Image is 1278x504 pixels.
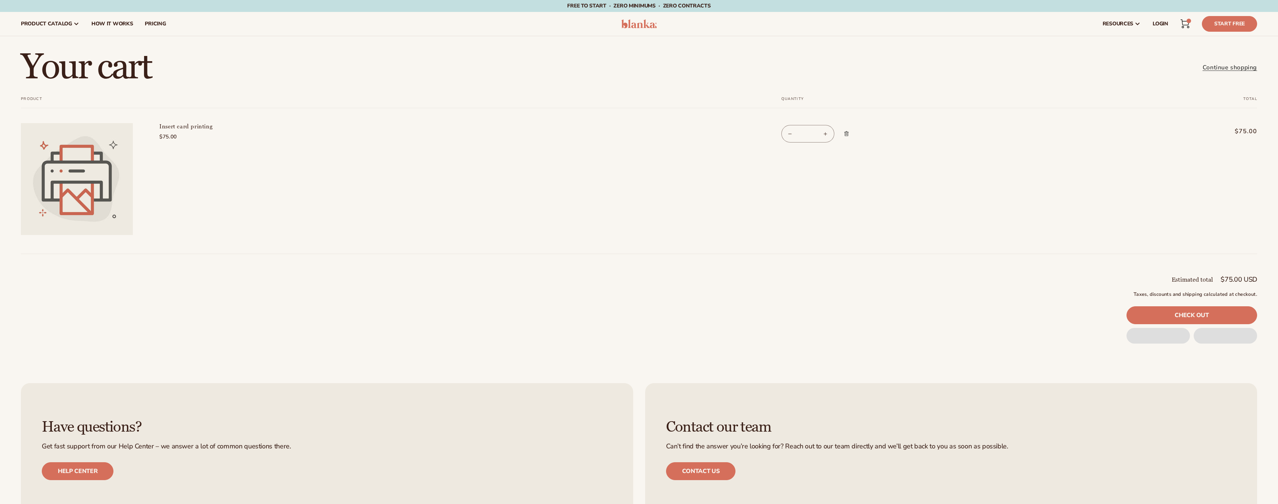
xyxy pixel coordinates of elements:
[21,50,151,85] h1: Your cart
[159,133,271,141] div: $75.00
[159,123,271,131] a: Insert card printing
[21,123,133,235] img: Insert card printing.
[799,125,817,143] input: Quantity for Insert card printing
[567,2,710,9] span: Free to start · ZERO minimums · ZERO contracts
[21,97,763,108] th: Product
[15,12,85,36] a: product catalog
[1127,306,1257,324] a: Check out
[1147,12,1174,36] a: LOGIN
[42,462,113,480] a: Help center
[763,97,1113,108] th: Quantity
[666,443,1237,450] p: Can’t find the answer you’re looking for? Reach out to our team directly and we’ll get back to yo...
[666,462,736,480] a: Contact us
[621,19,657,28] img: logo
[42,443,612,450] p: Get fast support from our Help Center – we answer a lot of common questions there.
[1103,21,1133,27] span: resources
[85,12,139,36] a: How It Works
[42,419,612,435] h3: Have questions?
[145,21,166,27] span: pricing
[1172,277,1213,283] h2: Estimated total
[1203,62,1257,73] a: Continue shopping
[1097,12,1147,36] a: resources
[1113,97,1257,108] th: Total
[1221,276,1257,283] p: $75.00 USD
[139,12,172,36] a: pricing
[1128,127,1257,136] span: $75.00
[21,21,72,27] span: product catalog
[1127,291,1257,298] small: Taxes, discounts and shipping calculated at checkout.
[1153,21,1168,27] span: LOGIN
[1202,16,1257,32] a: Start Free
[840,123,853,144] a: Remove Insert card printing
[91,21,133,27] span: How It Works
[666,419,1237,435] h3: Contact our team
[1189,19,1189,23] span: 1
